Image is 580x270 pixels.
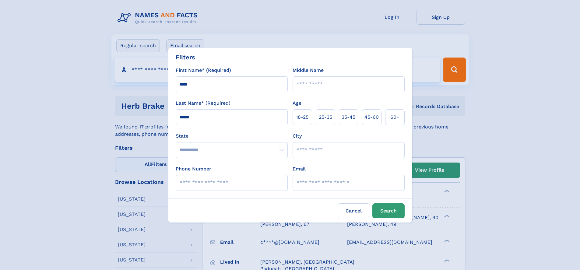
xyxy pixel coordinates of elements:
[176,132,288,140] label: State
[296,114,308,121] span: 18‑25
[176,100,230,107] label: Last Name* (Required)
[319,114,332,121] span: 25‑35
[364,114,379,121] span: 45‑60
[293,132,302,140] label: City
[338,203,370,218] label: Cancel
[176,165,211,173] label: Phone Number
[293,165,306,173] label: Email
[293,67,324,74] label: Middle Name
[390,114,399,121] span: 60+
[176,67,231,74] label: First Name* (Required)
[372,203,405,218] button: Search
[176,53,195,62] div: Filters
[293,100,301,107] label: Age
[342,114,355,121] span: 35‑45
